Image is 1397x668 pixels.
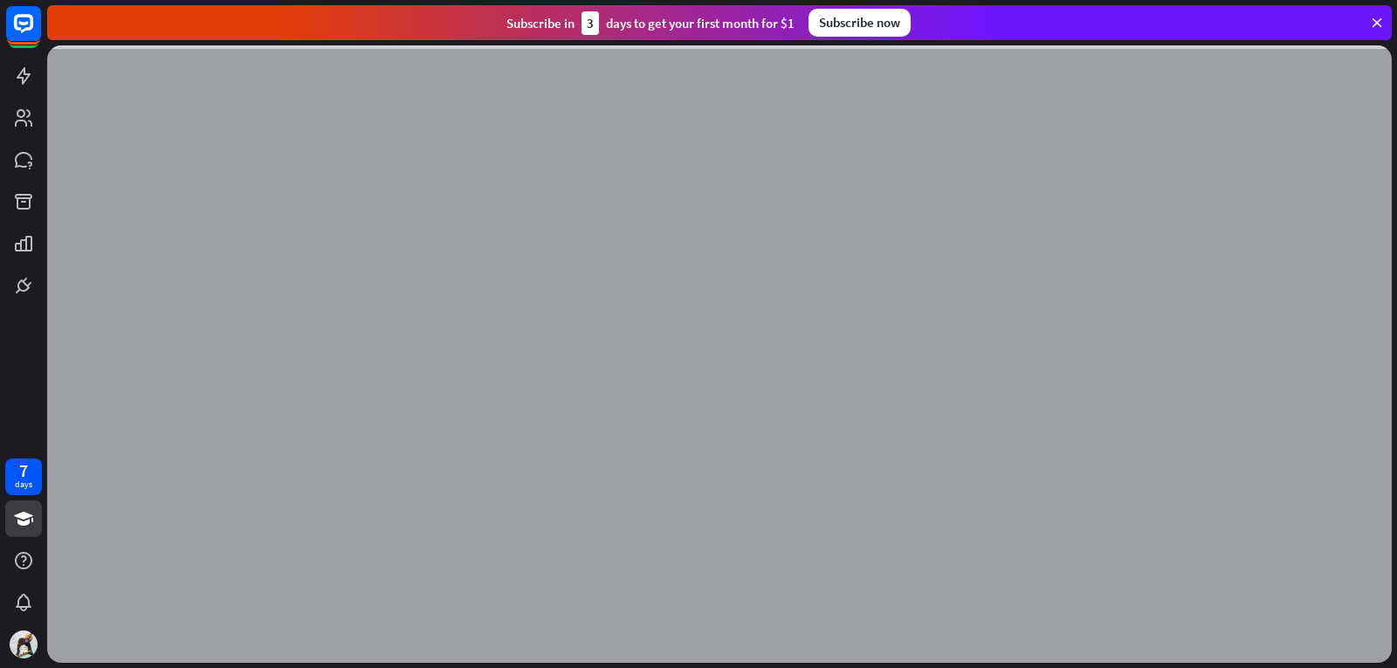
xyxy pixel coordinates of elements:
div: 7 [19,463,28,479]
div: 3 [582,11,599,35]
div: Subscribe in days to get your first month for $1 [506,11,795,35]
a: 7 days [5,458,42,495]
div: days [15,479,32,491]
div: Subscribe now [809,9,911,37]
